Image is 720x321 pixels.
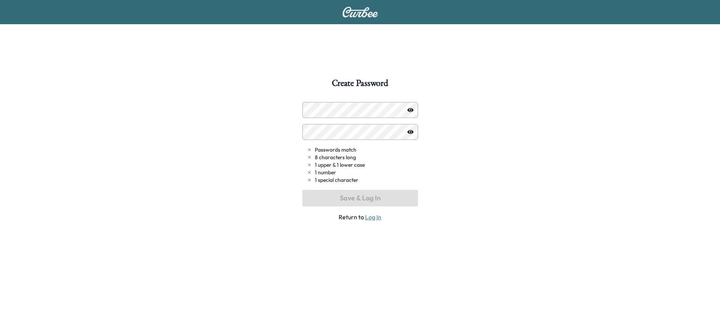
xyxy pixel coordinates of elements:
[302,212,418,222] span: Return to
[315,146,356,154] span: Passwords match
[365,213,381,221] a: Log In
[315,176,358,184] span: 1 special character
[315,161,365,169] span: 1 upper & 1 lower case
[342,7,378,17] img: Curbee Logo
[332,79,388,91] h1: Create Password
[315,154,356,161] span: 8 characters long
[315,169,336,176] span: 1 number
